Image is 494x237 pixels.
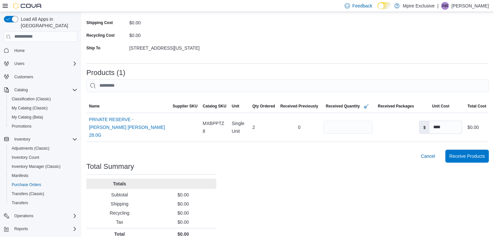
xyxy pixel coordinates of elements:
[12,86,77,94] span: Catalog
[13,3,42,9] img: Cova
[441,2,449,10] div: Alexsa Whaley
[9,190,77,198] span: Transfers (Classic)
[9,113,77,121] span: My Catalog (Beta)
[12,115,43,120] span: My Catalog (Beta)
[129,30,216,38] div: $0.00
[378,104,414,109] span: Received Packages
[86,45,100,51] label: Ship To
[6,171,80,180] button: Manifests
[352,3,372,9] span: Feedback
[6,198,80,207] button: Transfers
[1,224,80,233] button: Reports
[437,2,438,10] p: |
[1,85,80,94] button: Catalog
[14,48,25,53] span: Home
[1,211,80,220] button: Operations
[14,226,28,231] span: Reports
[250,121,278,134] div: 2
[153,201,214,207] p: $0.00
[6,144,80,153] button: Adjustments (Classic)
[200,101,229,111] button: Catalog SKU
[153,210,214,216] p: $0.00
[9,122,77,130] span: Promotions
[12,46,77,55] span: Home
[12,182,41,187] span: Purchase Orders
[12,135,77,143] span: Inventory
[153,219,214,225] p: $0.00
[467,123,479,131] div: $0.00
[9,104,50,112] a: My Catalog (Classic)
[6,122,80,131] button: Promotions
[9,144,52,152] a: Adjustments (Classic)
[9,199,31,207] a: Transfers
[12,155,39,160] span: Inventory Count
[377,2,391,9] input: Dark Mode
[12,124,32,129] span: Promotions
[9,122,34,130] a: Promotions
[12,86,30,94] button: Catalog
[86,101,170,111] button: Name
[9,181,44,189] a: Purchase Orders
[9,95,77,103] span: Classification (Classic)
[14,74,33,80] span: Customers
[403,2,435,10] p: Mpire Exclusive
[449,153,485,159] span: Receive Products
[86,163,134,170] h3: Total Summary
[129,18,216,25] div: $0.00
[89,192,150,198] p: Subtotal
[9,190,47,198] a: Transfers (Classic)
[12,225,31,233] button: Reports
[421,153,435,159] span: Cancel
[252,104,275,109] span: Qty Ordered
[14,61,24,66] span: Users
[419,121,429,133] label: $
[203,119,226,135] span: MXBPPTZ8
[203,104,226,109] span: Catalog SKU
[14,213,33,218] span: Operations
[86,79,489,92] input: This is a search bar. After typing your query, hit enter to filter the results lower in the page.
[6,104,80,113] button: My Catalog (Classic)
[12,47,27,55] a: Home
[12,146,49,151] span: Adjustments (Classic)
[9,199,77,207] span: Transfers
[86,69,125,77] h3: Products (1)
[89,219,150,225] p: Tax
[6,113,80,122] button: My Catalog (Beta)
[14,87,28,93] span: Catalog
[12,164,60,169] span: Inventory Manager (Classic)
[1,72,80,81] button: Customers
[1,46,80,55] button: Home
[172,104,197,109] span: Supplier SKU
[6,189,80,198] button: Transfers (Classic)
[9,154,42,161] a: Inventory Count
[280,104,318,109] span: Received Previously
[12,135,33,143] button: Inventory
[6,162,80,171] button: Inventory Manager (Classic)
[9,144,77,152] span: Adjustments (Classic)
[9,172,31,180] a: Manifests
[326,102,370,110] span: Received Quantity
[12,191,44,196] span: Transfers (Classic)
[6,94,80,104] button: Classification (Classic)
[9,163,77,170] span: Inventory Manager (Classic)
[170,101,200,111] button: Supplier SKU
[445,150,489,163] button: Receive Products
[12,106,48,111] span: My Catalog (Classic)
[9,172,77,180] span: Manifests
[6,153,80,162] button: Inventory Count
[9,154,77,161] span: Inventory Count
[12,212,36,220] button: Operations
[14,137,30,142] span: Inventory
[9,163,63,170] a: Inventory Manager (Classic)
[89,201,150,207] p: Shipping
[129,43,216,51] div: [STREET_ADDRESS][US_STATE]
[12,96,51,102] span: Classification (Classic)
[418,150,438,163] button: Cancel
[9,95,54,103] a: Classification (Classic)
[89,104,100,109] span: Name
[442,2,448,10] span: AW
[12,225,77,233] span: Reports
[12,200,28,206] span: Transfers
[12,173,28,178] span: Manifests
